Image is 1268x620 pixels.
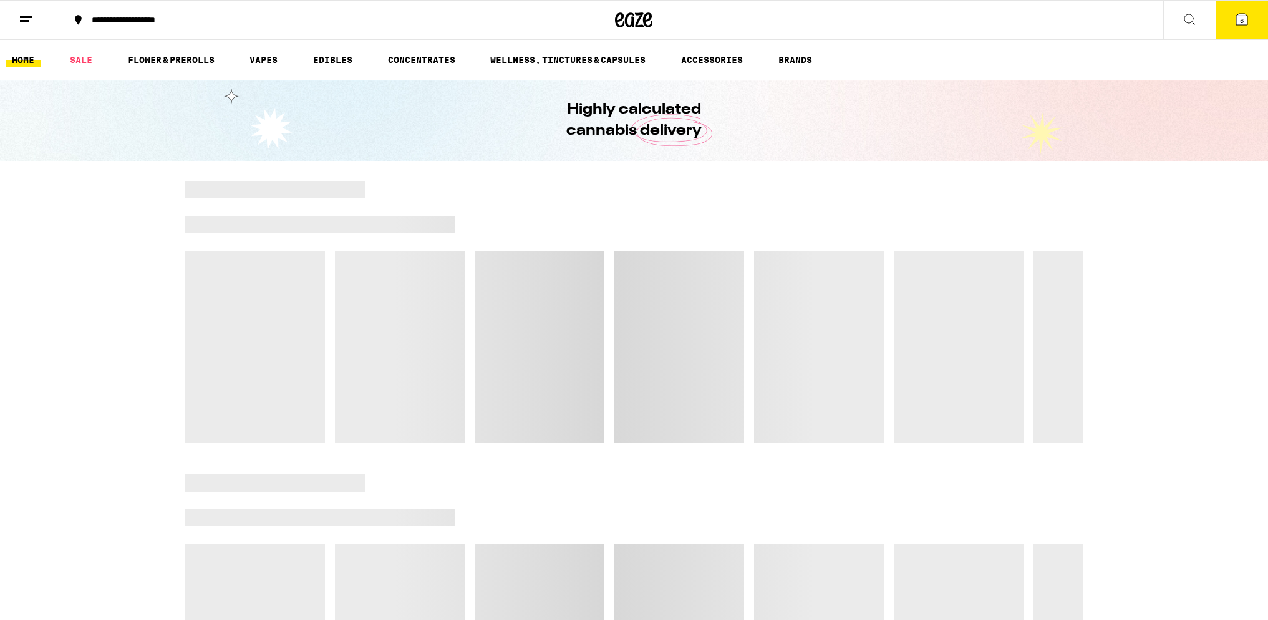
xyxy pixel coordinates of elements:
a: CONCENTRATES [382,52,462,67]
span: 6 [1240,17,1244,24]
a: SALE [64,52,99,67]
a: ACCESSORIES [675,52,749,67]
a: WELLNESS, TINCTURES & CAPSULES [484,52,652,67]
h1: Highly calculated cannabis delivery [531,99,737,142]
a: FLOWER & PREROLLS [122,52,221,67]
a: VAPES [243,52,284,67]
button: 6 [1216,1,1268,39]
button: BRANDS [772,52,818,67]
a: EDIBLES [307,52,359,67]
a: HOME [6,52,41,67]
